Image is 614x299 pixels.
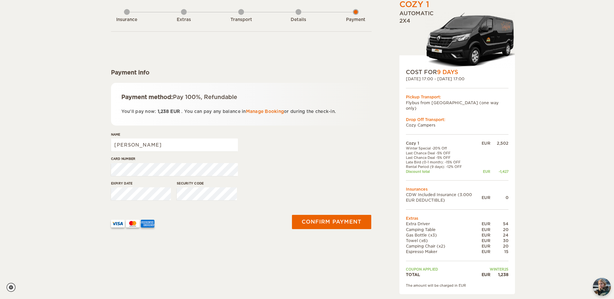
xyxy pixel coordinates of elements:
button: Confirm payment [292,215,371,229]
td: CDW Included Insurance (3.000 EUR DEDUCTIBLE) [406,192,482,203]
div: 2,502 [490,140,508,146]
div: EUR [482,272,490,277]
td: Camping Table [406,227,482,232]
div: Insurance [109,17,145,23]
div: Payment info [111,69,372,76]
div: COST FOR [406,68,508,76]
td: Cozy Campers [406,122,508,128]
div: EUR [482,140,490,146]
div: Extras [166,17,202,23]
div: Details [281,17,316,23]
div: Payment [338,17,374,23]
img: mastercard [126,220,140,227]
td: Discount total [406,169,482,174]
td: Camping Chair (x2) [406,243,482,249]
td: Winter Special -20% Off [406,146,482,150]
img: AMEX [141,220,154,227]
a: Cookie settings [6,283,20,292]
div: 30 [490,238,508,243]
div: 15 [490,249,508,254]
label: Name [111,132,238,137]
button: chat-button [593,278,611,296]
td: TOTAL [406,272,482,277]
img: VISA [111,220,125,227]
p: You'll pay now: . You can pay any balance in or during the check-in. [121,108,361,115]
div: 0 [490,195,508,200]
div: EUR [482,249,490,254]
div: Pickup Transport: [406,94,508,100]
label: Card number [111,156,238,161]
td: Insurances [406,186,508,192]
td: Last Chance Deal -5% OFF [406,155,482,160]
div: Automatic 2x4 [399,10,515,68]
span: Pay 100%, Refundable [173,94,237,100]
div: EUR [482,243,490,249]
td: WINTER25 [482,267,508,271]
td: Towel (x6) [406,238,482,243]
td: Last Chance Deal -5% OFF [406,151,482,155]
td: Extra Driver [406,221,482,227]
a: Manage Booking [246,109,284,114]
td: Late Bird (0-1 month): -15% OFF [406,160,482,164]
div: 54 [490,221,508,227]
div: EUR [482,227,490,232]
div: -1,427 [490,169,508,174]
td: Espresso Maker [406,249,482,254]
div: 20 [490,227,508,232]
div: EUR [482,238,490,243]
label: Expiry date [111,181,171,186]
td: Gas Bottle (x3) [406,232,482,238]
div: Transport [223,17,259,23]
span: EUR [170,109,180,114]
div: EUR [482,195,490,200]
div: EUR [482,232,490,238]
td: Cozy 1 [406,140,482,146]
div: 1,238 [490,272,508,277]
td: Rental Period (9 days): -12% OFF [406,164,482,169]
td: Flybus from [GEOGRAPHIC_DATA] (one way only) [406,100,508,111]
label: Security code [177,181,237,186]
div: EUR [482,169,490,174]
div: 20 [490,243,508,249]
span: 9 Days [437,69,458,75]
div: The amount will be charged in EUR [406,283,508,288]
div: Payment method: [121,93,361,101]
img: Freyja at Cozy Campers [593,278,611,296]
div: [DATE] 17:00 - [DATE] 17:00 [406,76,508,82]
div: Drop Off Transport: [406,117,508,122]
div: EUR [482,221,490,227]
span: 1,238 [158,109,169,114]
img: Stuttur-m-c-logo-2.png [425,12,515,68]
td: Extras [406,216,508,221]
td: Coupon applied [406,267,482,271]
div: 24 [490,232,508,238]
